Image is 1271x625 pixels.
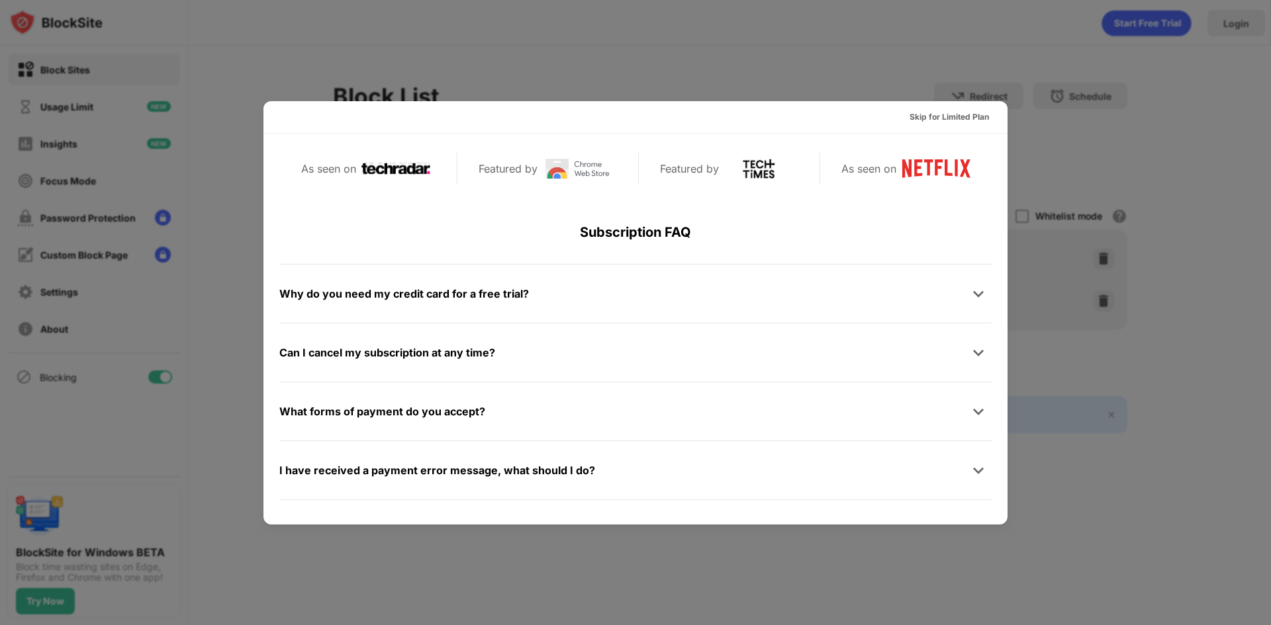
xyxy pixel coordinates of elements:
[902,159,970,179] img: netflix-logo
[361,159,430,179] img: techradar
[279,402,485,421] div: What forms of payment do you accept?
[543,159,612,179] img: chrome-web-store-logo
[910,110,989,124] div: Skip for Limited Plan
[279,461,595,480] div: I have received a payment error message, what should I do?
[279,520,501,539] div: Can I use my account on multiple devices?
[301,159,356,179] div: As seen on
[479,159,538,179] div: Featured by
[279,343,495,362] div: Can I cancel my subscription at any time?
[724,159,793,179] img: tech-times
[841,159,896,179] div: As seen on
[279,200,992,264] div: Subscription FAQ
[660,159,719,179] div: Featured by
[279,284,529,304] div: Why do you need my credit card for a free trial?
